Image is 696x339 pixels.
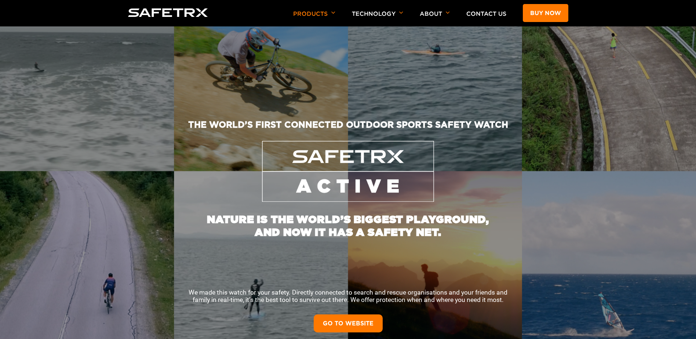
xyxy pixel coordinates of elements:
[314,314,383,332] a: GO TO WEBSITE
[466,10,506,17] a: Contact Us
[446,11,450,14] img: Arrow down icon
[331,11,335,14] img: Arrow down icon
[262,141,434,202] img: SafeTrx Active Logo
[399,11,403,14] img: Arrow down icon
[293,10,335,26] p: Products
[201,202,495,238] h1: NATURE IS THE WORLD’S BIGGEST PLAYGROUND, AND NOW IT HAS A SAFETY NET.
[70,119,627,141] h2: THE WORLD’S FIRST CONNECTED OUTDOOR SPORTS SAFETY WATCH
[128,8,208,17] img: Logo SafeTrx
[420,10,450,26] p: About
[352,10,403,26] p: Technology
[183,289,513,303] p: We made this watch for your safety. Directly connected to search and rescue organisations and you...
[523,4,568,22] a: Buy now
